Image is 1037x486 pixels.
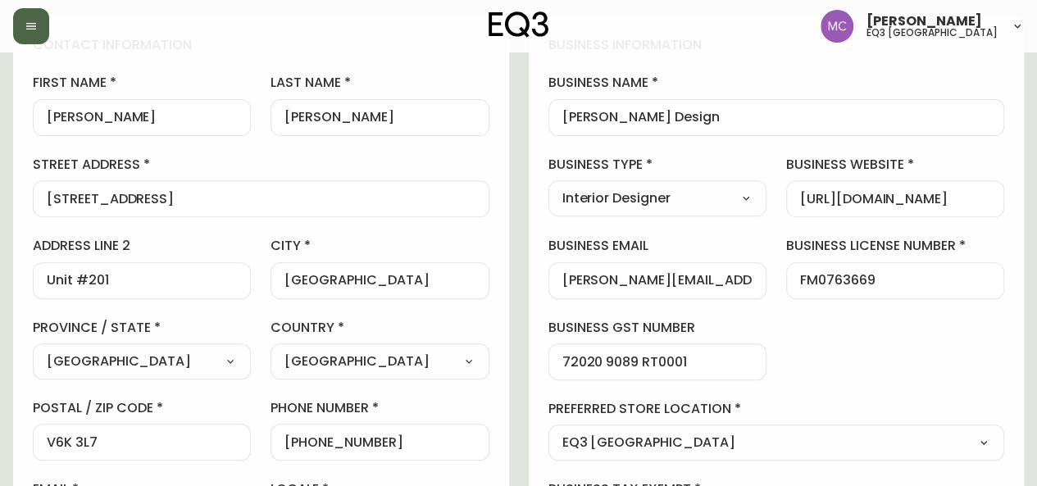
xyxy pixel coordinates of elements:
[271,319,489,337] label: country
[33,237,251,255] label: address line 2
[271,237,489,255] label: city
[821,10,853,43] img: 6dbdb61c5655a9a555815750a11666cc
[489,11,549,38] img: logo
[548,156,766,174] label: business type
[548,400,1005,418] label: preferred store location
[33,399,251,417] label: postal / zip code
[33,319,251,337] label: province / state
[786,237,1004,255] label: business license number
[271,399,489,417] label: phone number
[866,15,982,28] span: [PERSON_NAME]
[271,74,489,92] label: last name
[548,319,766,337] label: business gst number
[33,74,251,92] label: first name
[866,28,998,38] h5: eq3 [GEOGRAPHIC_DATA]
[786,156,1004,174] label: business website
[548,74,1005,92] label: business name
[33,156,489,174] label: street address
[800,191,990,207] input: https://www.designshop.com
[548,237,766,255] label: business email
